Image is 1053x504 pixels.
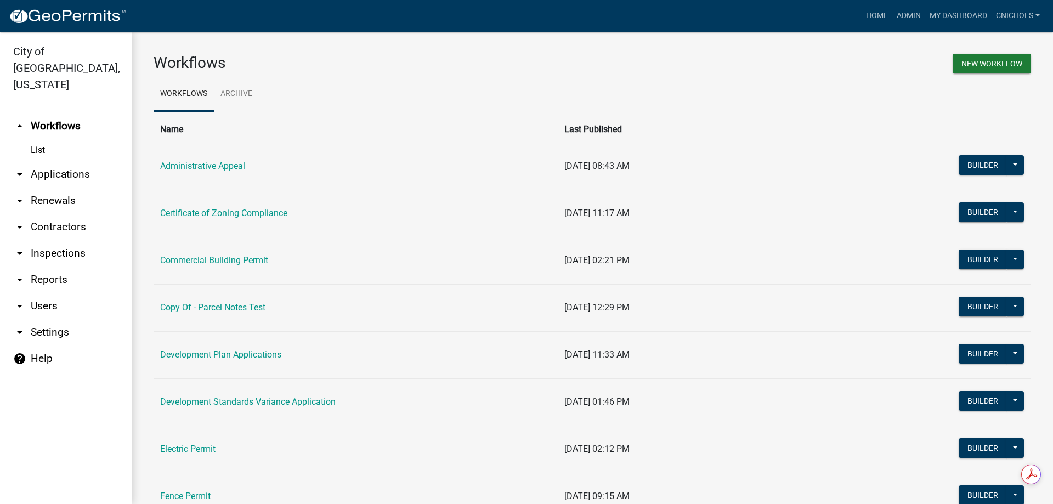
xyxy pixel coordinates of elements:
button: Builder [959,250,1007,269]
i: arrow_drop_down [13,273,26,286]
th: Last Published [558,116,860,143]
a: Development Standards Variance Application [160,397,336,407]
a: Development Plan Applications [160,349,281,360]
a: Fence Permit [160,491,211,501]
span: [DATE] 08:43 AM [564,161,630,171]
i: arrow_drop_up [13,120,26,133]
a: Electric Permit [160,444,216,454]
button: Builder [959,391,1007,411]
i: arrow_drop_down [13,168,26,181]
span: [DATE] 02:12 PM [564,444,630,454]
a: Workflows [154,77,214,112]
a: cnichols [992,5,1044,26]
button: Builder [959,344,1007,364]
th: Name [154,116,558,143]
button: Builder [959,202,1007,222]
span: [DATE] 11:17 AM [564,208,630,218]
button: New Workflow [953,54,1031,73]
a: Commercial Building Permit [160,255,268,265]
i: arrow_drop_down [13,194,26,207]
button: Builder [959,155,1007,175]
a: Certificate of Zoning Compliance [160,208,287,218]
span: [DATE] 11:33 AM [564,349,630,360]
button: Builder [959,438,1007,458]
h3: Workflows [154,54,584,72]
a: Archive [214,77,259,112]
i: arrow_drop_down [13,326,26,339]
a: Admin [892,5,925,26]
a: Copy Of - Parcel Notes Test [160,302,265,313]
span: [DATE] 01:46 PM [564,397,630,407]
i: help [13,352,26,365]
span: [DATE] 02:21 PM [564,255,630,265]
a: Administrative Appeal [160,161,245,171]
i: arrow_drop_down [13,220,26,234]
i: arrow_drop_down [13,299,26,313]
i: arrow_drop_down [13,247,26,260]
span: [DATE] 09:15 AM [564,491,630,501]
span: [DATE] 12:29 PM [564,302,630,313]
a: My Dashboard [925,5,992,26]
a: Home [862,5,892,26]
button: Builder [959,297,1007,316]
